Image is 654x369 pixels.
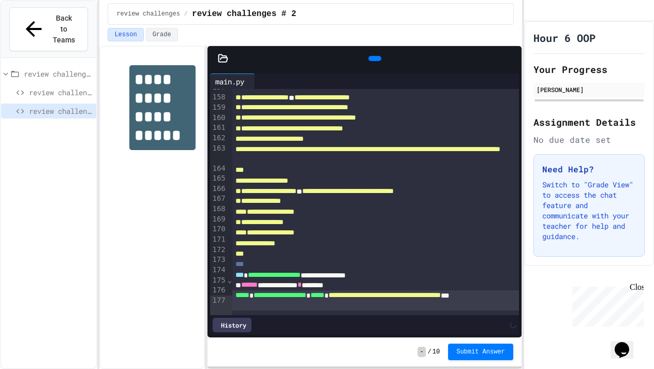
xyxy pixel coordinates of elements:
[433,348,440,356] span: 10
[210,143,227,164] div: 163
[210,285,227,296] div: 176
[52,13,76,46] span: Back to Teams
[533,115,645,129] h2: Assignment Details
[210,92,227,102] div: 158
[146,28,178,41] button: Grade
[568,283,644,327] iframe: chat widget
[192,8,296,20] span: review challenges # 2
[213,318,251,332] div: History
[210,184,227,194] div: 166
[533,62,645,77] h2: Your Progress
[210,123,227,133] div: 161
[542,163,636,175] h3: Need Help?
[533,31,596,45] h1: Hour 6 OOP
[227,276,232,284] span: Fold line
[210,275,227,286] div: 175
[210,204,227,214] div: 168
[210,245,227,255] div: 172
[210,296,227,316] div: 177
[418,347,425,357] span: -
[210,234,227,245] div: 171
[210,265,227,275] div: 174
[9,7,88,51] button: Back to Teams
[210,173,227,184] div: 165
[210,194,227,204] div: 167
[448,344,513,360] button: Submit Answer
[29,87,92,98] span: review challenges #1
[533,134,645,146] div: No due date set
[537,85,642,94] div: [PERSON_NAME]
[210,102,227,113] div: 159
[210,133,227,143] div: 162
[29,106,92,116] span: review challenges # 2
[4,4,71,66] div: Chat with us now!Close
[108,28,143,41] button: Lesson
[210,164,227,173] div: 164
[210,255,227,265] div: 173
[116,10,180,18] span: review challenges
[184,10,188,18] span: /
[542,180,636,242] p: Switch to "Grade View" to access the chat feature and communicate with your teacher for help and ...
[456,348,505,356] span: Submit Answer
[210,113,227,123] div: 160
[210,73,255,89] div: main.py
[428,348,432,356] span: /
[24,68,92,79] span: review challenges
[210,214,227,225] div: 169
[210,224,227,234] div: 170
[210,76,249,87] div: main.py
[611,328,644,359] iframe: chat widget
